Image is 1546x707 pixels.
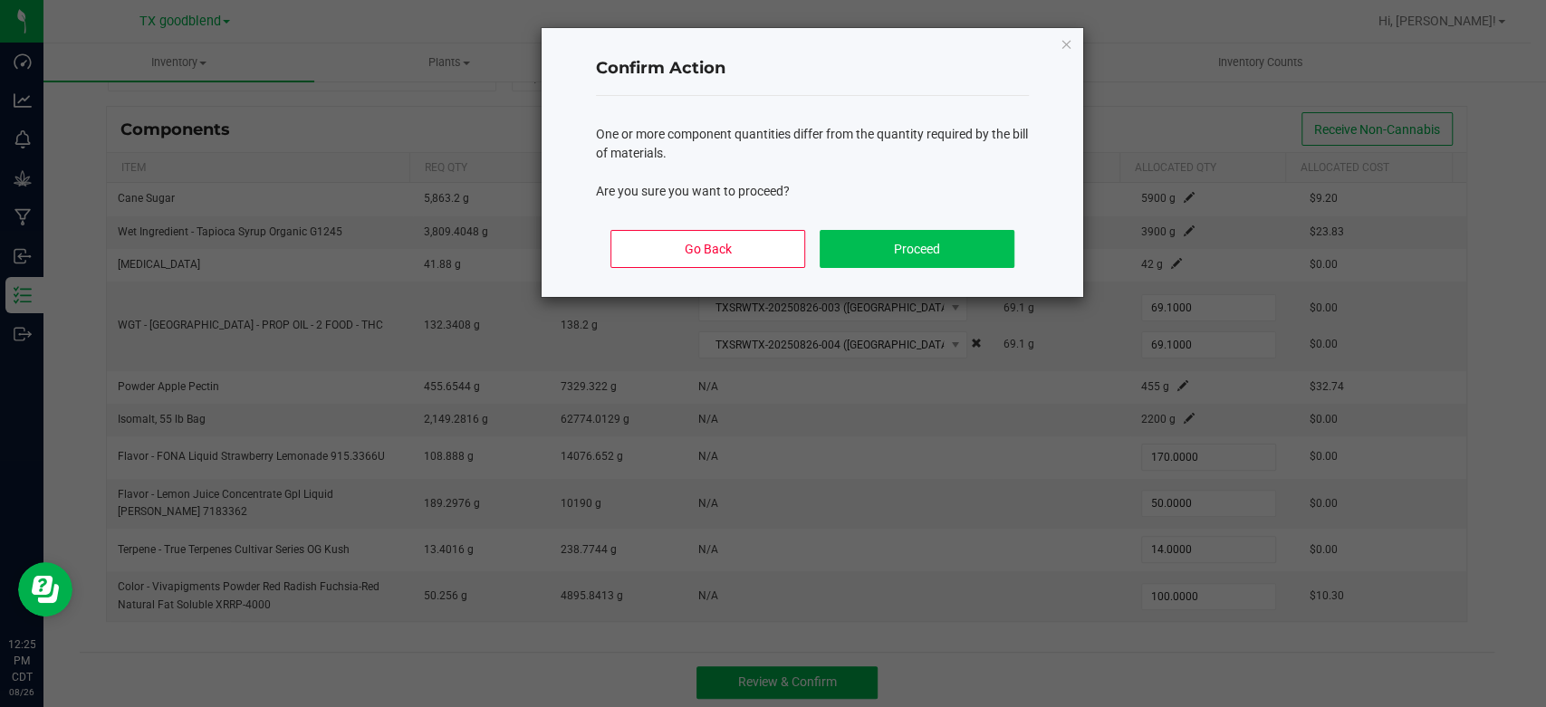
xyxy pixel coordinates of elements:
[596,182,1029,201] p: Are you sure you want to proceed?
[596,125,1029,163] p: One or more component quantities differ from the quantity required by the bill of materials.
[596,57,1029,81] h4: Confirm Action
[1060,33,1072,54] button: Close
[820,230,1014,268] button: Proceed
[18,562,72,616] iframe: Resource center
[610,230,805,268] button: Go Back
